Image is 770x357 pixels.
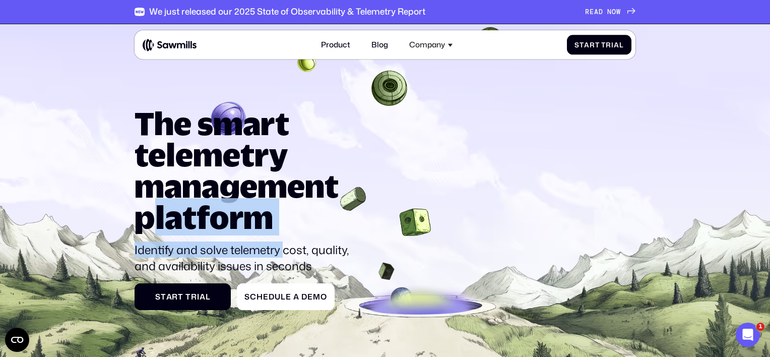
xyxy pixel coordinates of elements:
span: T [601,41,606,49]
span: W [616,8,621,16]
span: l [281,292,286,301]
span: O [612,8,616,16]
span: r [606,41,611,49]
a: StartTrial [135,283,231,310]
span: o [320,292,327,301]
span: t [595,41,600,49]
span: D [301,292,307,301]
span: 1 [756,323,764,331]
span: T [185,292,191,301]
span: a [614,41,619,49]
a: Product [315,34,356,55]
span: c [250,292,256,301]
span: E [590,8,594,16]
a: READNOW [585,8,635,16]
span: N [607,8,612,16]
span: a [293,292,299,301]
span: R [585,8,590,16]
span: e [307,292,313,301]
span: S [155,292,161,301]
h1: The smart telemetry management platform [135,108,358,233]
span: r [590,41,595,49]
a: Blog [366,34,394,55]
span: t [178,292,183,301]
p: Identify and solve telemetry cost, quality, and availability issues in seconds [135,242,358,274]
span: h [256,292,263,301]
span: l [619,41,624,49]
a: ScheduleaDemo [237,283,335,310]
span: r [172,292,178,301]
iframe: Intercom live chat [736,323,760,347]
span: D [599,8,603,16]
span: i [197,292,200,301]
span: e [263,292,269,301]
span: a [584,41,590,49]
span: S [574,41,580,49]
span: i [611,41,614,49]
span: l [206,292,211,301]
span: e [286,292,291,301]
div: Company [404,34,459,55]
span: u [275,292,281,301]
span: a [200,292,206,301]
span: m [313,292,320,301]
span: r [191,292,197,301]
span: d [269,292,275,301]
a: StartTrial [567,35,631,54]
span: t [161,292,166,301]
span: t [580,41,584,49]
span: S [244,292,250,301]
span: A [594,8,599,16]
div: Company [409,40,445,49]
div: We just released our 2025 State of Observability & Telemetry Report [149,7,425,17]
span: a [166,292,172,301]
button: Open CMP widget [5,328,29,352]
